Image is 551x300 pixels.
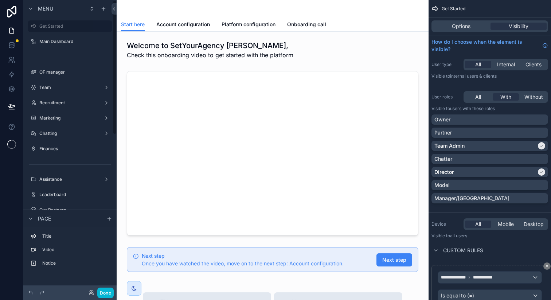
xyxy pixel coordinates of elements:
[222,18,275,32] a: Platform configuration
[475,93,481,101] span: All
[434,182,450,189] p: Model
[42,247,109,253] label: Video
[23,227,117,276] div: scrollable content
[28,143,112,155] a: Finances
[500,93,511,101] span: With
[39,39,111,44] label: Main Dashboard
[28,66,112,78] a: OF manager
[28,112,112,124] a: Marketing
[431,73,548,79] p: Visible to
[28,97,112,109] a: Recruitment
[434,155,452,163] p: Chatter
[156,18,210,32] a: Account configuration
[498,221,514,228] span: Mobile
[443,247,483,254] span: Custom rules
[442,6,465,12] span: Get Started
[39,115,101,121] label: Marketing
[524,93,543,101] span: Without
[434,168,454,176] p: Director
[38,5,53,12] span: Menu
[28,204,112,216] a: Our Partners
[39,130,101,136] label: Chatting
[431,106,548,112] p: Visible to
[431,94,461,100] label: User roles
[287,18,326,32] a: Onboarding call
[97,288,114,298] button: Done
[121,21,145,28] span: Start here
[475,221,481,228] span: All
[431,233,548,239] p: Visible to
[431,62,461,67] label: User type
[121,18,145,32] a: Start here
[39,100,101,106] label: Recruitment
[39,69,111,75] label: OF manager
[434,195,509,202] p: Manager/[GEOGRAPHIC_DATA]
[28,20,112,32] a: Get Started
[39,85,101,90] label: Team
[450,233,467,238] span: all users
[39,23,108,29] label: Get Started
[39,176,101,182] label: Assistance
[28,82,112,93] a: Team
[452,23,470,30] span: Options
[434,116,450,123] p: Owner
[524,221,544,228] span: Desktop
[525,61,542,68] span: Clients
[39,207,111,213] label: Our Partners
[431,38,548,53] a: How do I choose when the element is visible?
[28,174,112,185] a: Assistance
[431,38,539,53] span: How do I choose when the element is visible?
[475,61,481,68] span: All
[450,106,495,111] span: Users with these roles
[497,61,515,68] span: Internal
[222,21,275,28] span: Platform configuration
[39,192,111,198] label: Leaderboard
[28,36,112,47] a: Main Dashboard
[450,73,497,79] span: Internal users & clients
[28,189,112,200] a: Leaderboard
[39,146,111,152] label: Finances
[509,23,528,30] span: Visibility
[156,21,210,28] span: Account configuration
[28,128,112,139] a: Chatting
[42,260,109,266] label: Notice
[431,221,461,227] label: Device
[434,129,452,136] p: Partner
[434,142,465,149] p: Team Admin
[38,215,51,222] span: Page
[42,233,109,239] label: Title
[287,21,326,28] span: Onboarding call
